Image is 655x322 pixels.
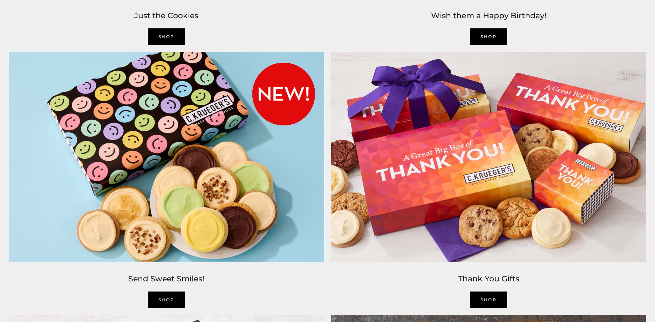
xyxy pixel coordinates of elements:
[470,292,507,308] a: Shop
[470,28,507,45] a: SHOP
[9,273,324,285] h2: Send Sweet Smiles!
[148,292,185,308] a: SHOP
[9,9,324,22] h2: Just the Cookies
[331,273,647,285] h2: Thank You Gifts
[5,48,328,266] img: C.Krueger’s image
[328,48,650,266] img: C.Krueger’s image
[148,28,185,45] a: SHOP
[331,9,647,22] h2: Wish them a Happy Birthday!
